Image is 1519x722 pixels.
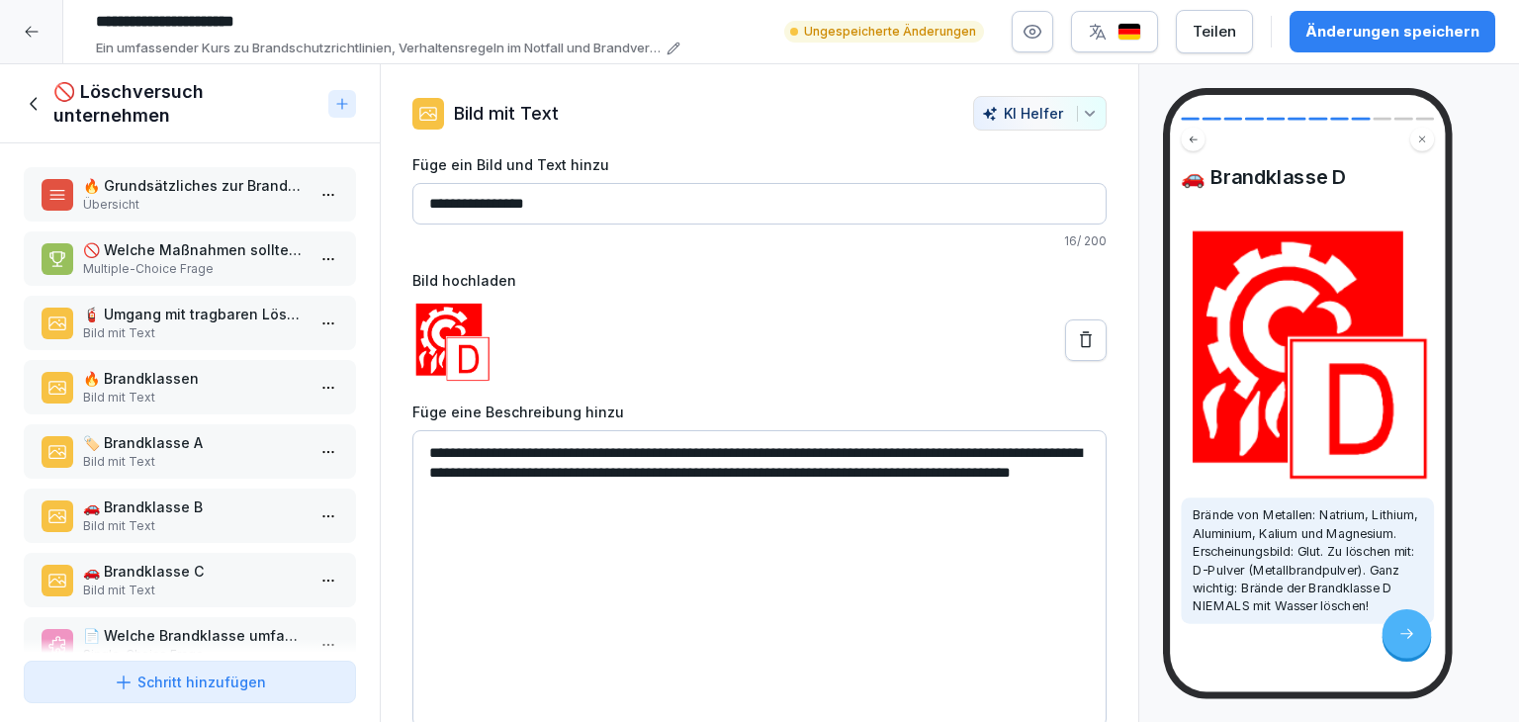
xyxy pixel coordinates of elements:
p: 📄 Welche Brandklasse umfasst feste Stoffe wie Papier, Holz und Textilien? [83,625,305,646]
p: 16 / 200 [412,232,1107,250]
button: KI Helfer [973,96,1107,131]
p: Multiple-Choice Frage [83,260,305,278]
p: 🔥 Brandklassen [83,368,305,389]
label: Füge eine Beschreibung hinzu [412,402,1107,422]
button: Änderungen speichern [1290,11,1495,52]
p: Ungespeicherte Änderungen [804,23,976,41]
div: Änderungen speichern [1305,21,1479,43]
p: Bild mit Text [454,100,559,127]
p: Bild mit Text [83,453,305,471]
p: 🚗 Brandklasse C [83,561,305,582]
div: 🚗 Brandklasse CBild mit Text [24,553,356,607]
div: 🚗 Brandklasse BBild mit Text [24,489,356,543]
p: Übersicht [83,196,305,214]
p: Ein umfassender Kurs zu Brandschutzrichtlinien, Verhaltensregeln im Notfall und Brandverhütung. E... [96,39,661,58]
h1: 🚫 Löschversuch unternehmen [53,80,320,128]
button: Teilen [1176,10,1253,53]
p: Brände von Metallen: Natrium, Lithium, Aluminium, Kalium und Magnesium. Erscheinungsbild: Glut. Z... [1193,506,1423,615]
p: Bild mit Text [83,324,305,342]
p: 🏷️ Brandklasse A [83,432,305,453]
div: Teilen [1193,21,1236,43]
label: Füge ein Bild und Text hinzu [412,154,1107,175]
label: Bild hochladen [412,270,1107,291]
h4: 🚗 Brandklasse D [1181,165,1434,189]
div: 📄 Welche Brandklasse umfasst feste Stoffe wie Papier, Holz und Textilien?Single-Choice Frage [24,617,356,672]
div: 🧯 Umgang mit tragbaren LöschgerätenBild mit Text [24,296,356,350]
img: de.svg [1117,23,1141,42]
div: 🔥 BrandklassenBild mit Text [24,360,356,414]
div: Schritt hinzufügen [114,672,266,692]
div: 🔥 Grundsätzliches zur BrandbekämpfungÜbersicht [24,167,356,222]
button: Schritt hinzufügen [24,661,356,703]
p: Bild mit Text [83,582,305,599]
p: Bild mit Text [83,389,305,406]
p: 🔥 Grundsätzliches zur Brandbekämpfung [83,175,305,196]
div: 🏷️ Brandklasse ABild mit Text [24,424,356,479]
img: n5a239taovlitmbyfl7n35fn.png [412,299,491,382]
img: Bild und Text Vorschau [1181,216,1434,483]
p: 🚫 Welche Maßnahmen sollten Sie bei einem Löschversuch beachten? [83,239,305,260]
p: 🚗 Brandklasse B [83,496,305,517]
div: KI Helfer [982,105,1098,122]
p: Bild mit Text [83,517,305,535]
p: 🧯 Umgang mit tragbaren Löschgeräten [83,304,305,324]
div: 🚫 Welche Maßnahmen sollten Sie bei einem Löschversuch beachten?Multiple-Choice Frage [24,231,356,286]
